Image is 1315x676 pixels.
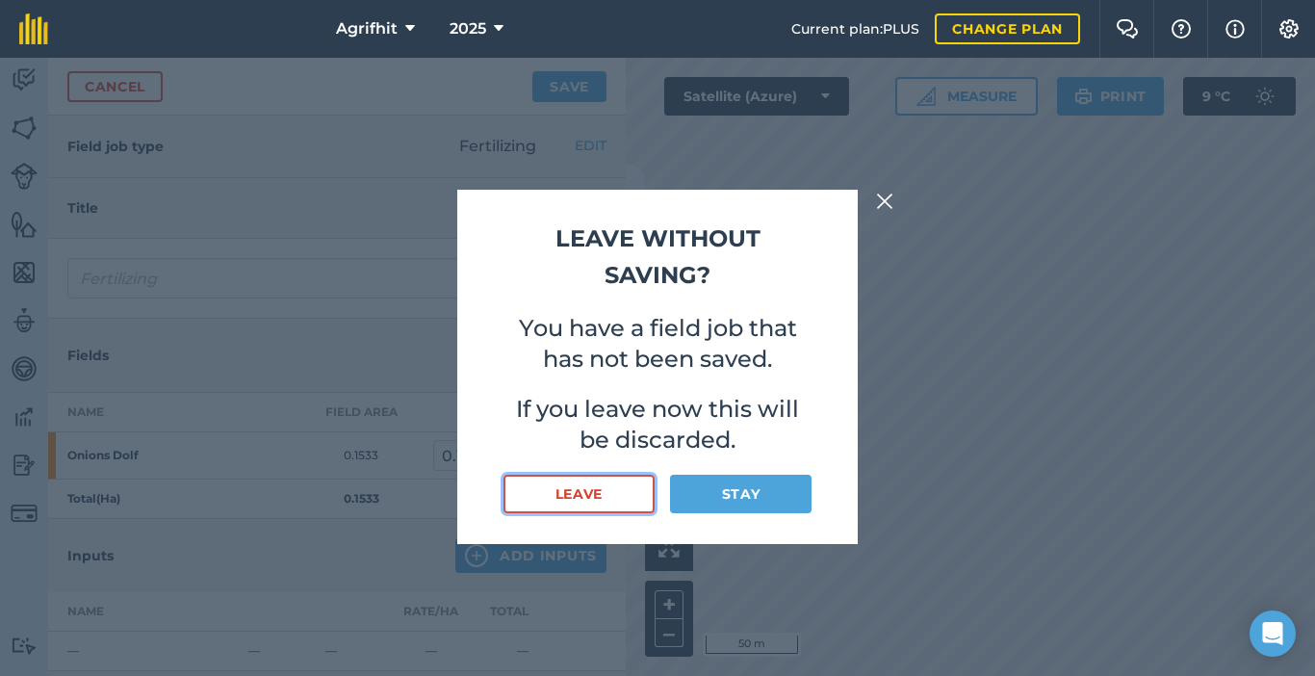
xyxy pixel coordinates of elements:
[503,221,812,295] h2: Leave without saving?
[450,17,486,40] span: 2025
[876,190,893,213] img: svg+xml;base64,PHN2ZyB4bWxucz0iaHR0cDovL3d3dy53My5vcmcvMjAwMC9zdmciIHdpZHRoPSIyMiIgaGVpZ2h0PSIzMC...
[791,18,919,39] span: Current plan : PLUS
[670,475,812,513] button: Stay
[1170,19,1193,39] img: A question mark icon
[935,13,1080,44] a: Change plan
[1225,17,1245,40] img: svg+xml;base64,PHN2ZyB4bWxucz0iaHR0cDovL3d3dy53My5vcmcvMjAwMC9zdmciIHdpZHRoPSIxNyIgaGVpZ2h0PSIxNy...
[503,394,812,455] p: If you leave now this will be discarded.
[1277,19,1301,39] img: A cog icon
[19,13,48,44] img: fieldmargin Logo
[336,17,398,40] span: Agrifhit
[1250,611,1296,657] div: Open Intercom Messenger
[503,475,655,513] button: Leave
[503,313,812,375] p: You have a field job that has not been saved.
[1116,19,1139,39] img: Two speech bubbles overlapping with the left bubble in the forefront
